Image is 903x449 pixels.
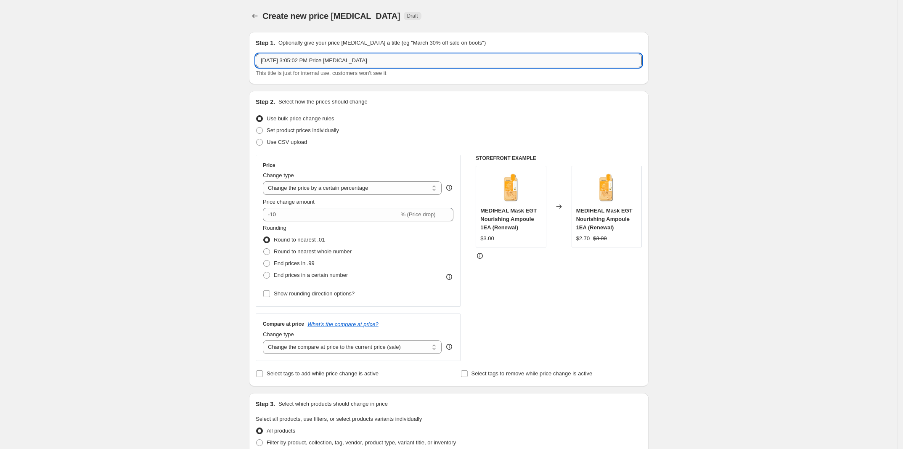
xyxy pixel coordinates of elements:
div: help [445,183,453,192]
p: Optionally give your price [MEDICAL_DATA] a title (eg "March 30% off sale on boots") [278,39,486,47]
div: $2.70 [576,234,590,243]
p: Select how the prices should change [278,98,368,106]
span: Select tags to remove while price change is active [471,370,593,377]
h2: Step 1. [256,39,275,47]
div: help [445,343,453,351]
strike: $3.00 [593,234,607,243]
button: Price change jobs [249,10,261,22]
h3: Compare at price [263,321,304,327]
img: Sheetmask_45_80x.png [494,170,528,204]
span: % (Price drop) [400,211,435,218]
span: Set product prices individually [267,127,339,133]
span: Use CSV upload [267,139,307,145]
span: Select tags to add while price change is active [267,370,379,377]
span: Round to nearest .01 [274,236,325,243]
span: Round to nearest whole number [274,248,352,255]
span: Rounding [263,225,286,231]
span: All products [267,428,295,434]
h6: STOREFRONT EXAMPLE [476,155,642,162]
span: Change type [263,172,294,178]
h2: Step 2. [256,98,275,106]
img: Sheetmask_45_80x.png [590,170,623,204]
span: End prices in .99 [274,260,315,266]
span: Select all products, use filters, or select products variants individually [256,416,422,422]
input: 30% off holiday sale [256,54,642,67]
span: MEDIHEAL Mask EGT Nourishing Ampoule 1EA (Renewal) [576,207,633,231]
span: Show rounding direction options? [274,290,355,297]
span: MEDIHEAL Mask EGT Nourishing Ampoule 1EA (Renewal) [480,207,537,231]
span: Filter by product, collection, tag, vendor, product type, variant title, or inventory [267,439,456,446]
p: Select which products should change in price [278,400,388,408]
span: Draft [407,13,418,19]
span: This title is just for internal use, customers won't see it [256,70,386,76]
span: Use bulk price change rules [267,115,334,122]
h2: Step 3. [256,400,275,408]
input: -15 [263,208,399,221]
div: $3.00 [480,234,494,243]
button: What's the compare at price? [307,321,379,327]
span: Price change amount [263,199,315,205]
h3: Price [263,162,275,169]
span: End prices in a certain number [274,272,348,278]
span: Create new price [MEDICAL_DATA] [262,11,400,21]
span: Change type [263,331,294,337]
